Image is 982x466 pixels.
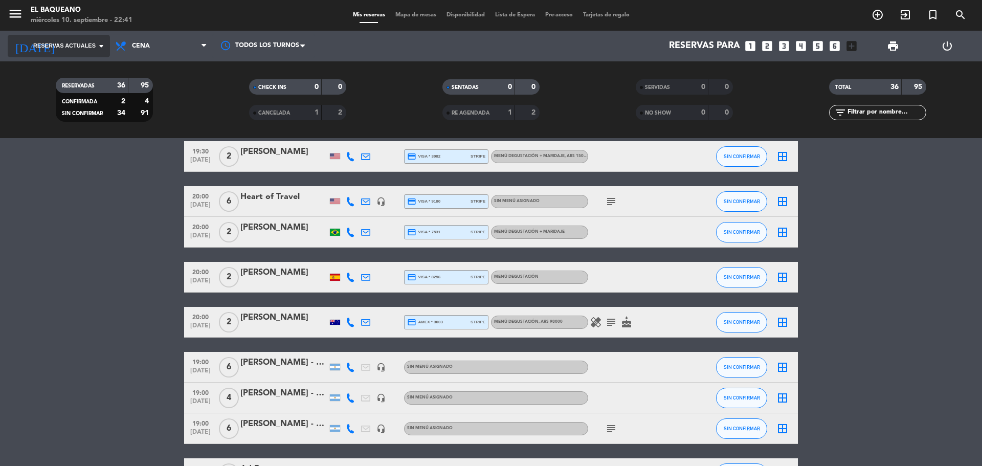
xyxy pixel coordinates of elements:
span: Tarjetas de regalo [578,12,635,18]
strong: 0 [701,109,705,116]
i: filter_list [834,106,846,119]
button: SIN CONFIRMAR [716,146,767,167]
span: Sin menú asignado [407,395,453,400]
span: Menú degustación [494,320,563,324]
span: SENTADAS [452,85,479,90]
span: [DATE] [188,398,213,410]
span: SIN CONFIRMAR [724,274,760,280]
span: TOTAL [835,85,851,90]
i: subject [605,316,617,328]
span: [DATE] [188,277,213,289]
i: [DATE] [8,35,62,57]
strong: 95 [141,82,151,89]
i: looks_5 [811,39,824,53]
strong: 1 [508,109,512,116]
span: SIN CONFIRMAR [724,395,760,401]
div: [PERSON_NAME] [240,266,327,279]
i: border_all [776,316,789,328]
span: 20:00 [188,190,213,202]
div: LOG OUT [920,31,974,61]
span: [DATE] [188,232,213,244]
strong: 2 [531,109,538,116]
strong: 0 [701,83,705,91]
span: Sin menú asignado [407,365,453,369]
span: Reservas actuales [33,41,96,51]
span: SIN CONFIRMAR [724,426,760,431]
div: miércoles 10. septiembre - 22:41 [31,15,132,26]
span: 19:00 [188,356,213,367]
span: , ARS 98000 [539,320,563,324]
span: SIN CONFIRMAR [724,153,760,159]
i: looks_one [744,39,757,53]
span: 2 [219,267,239,287]
i: add_box [845,39,858,53]
span: visa * 7531 [407,228,440,237]
i: border_all [776,423,789,435]
i: turned_in_not [927,9,939,21]
span: Mapa de mesas [390,12,441,18]
span: Pre-acceso [540,12,578,18]
i: border_all [776,392,789,404]
span: 20:00 [188,220,213,232]
span: print [887,40,899,52]
strong: 36 [890,83,899,91]
span: NO SHOW [645,110,671,116]
i: subject [605,423,617,435]
span: stripe [471,229,485,235]
i: headset_mic [376,393,386,403]
span: 19:00 [188,386,213,398]
span: [DATE] [188,157,213,168]
i: subject [605,195,617,208]
i: exit_to_app [899,9,911,21]
i: headset_mic [376,424,386,433]
span: visa * 8256 [407,273,440,282]
span: SIN CONFIRMAR [724,364,760,370]
i: healing [590,316,602,328]
span: CHECK INS [258,85,286,90]
div: [PERSON_NAME] [240,311,327,324]
i: arrow_drop_down [95,40,107,52]
strong: 0 [725,83,731,91]
span: 6 [219,418,239,439]
span: Lista de Espera [490,12,540,18]
span: 2 [219,222,239,242]
strong: 4 [145,98,151,105]
span: [DATE] [188,202,213,213]
span: 20:00 [188,265,213,277]
strong: 2 [121,98,125,105]
span: CANCELADA [258,110,290,116]
span: Menú degustación + maridaje [494,154,591,158]
span: SIN CONFIRMAR [724,229,760,235]
strong: 2 [338,109,344,116]
i: border_all [776,271,789,283]
div: [PERSON_NAME] - Escuela de sommeliers - Reserva grupal [240,387,327,400]
span: 2 [219,312,239,332]
button: SIN CONFIRMAR [716,222,767,242]
i: credit_card [407,228,416,237]
i: border_all [776,150,789,163]
button: menu [8,6,23,25]
button: SIN CONFIRMAR [716,267,767,287]
span: 20:00 [188,310,213,322]
span: [DATE] [188,429,213,440]
span: Menú degustación [494,275,539,279]
span: 6 [219,191,239,212]
span: , ARS 150000 [565,154,591,158]
span: Disponibilidad [441,12,490,18]
span: 4 [219,388,239,408]
span: 2 [219,146,239,167]
strong: 34 [117,109,125,117]
input: Filtrar por nombre... [846,107,926,118]
i: power_settings_new [941,40,953,52]
i: search [954,9,967,21]
button: SIN CONFIRMAR [716,191,767,212]
i: headset_mic [376,363,386,372]
span: Menú degustación + maridaje [494,230,565,234]
i: looks_3 [777,39,791,53]
span: Cena [132,42,150,50]
span: Reservas para [669,41,740,51]
span: 6 [219,357,239,378]
i: credit_card [407,197,416,206]
span: 19:30 [188,145,213,157]
span: stripe [471,274,485,280]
